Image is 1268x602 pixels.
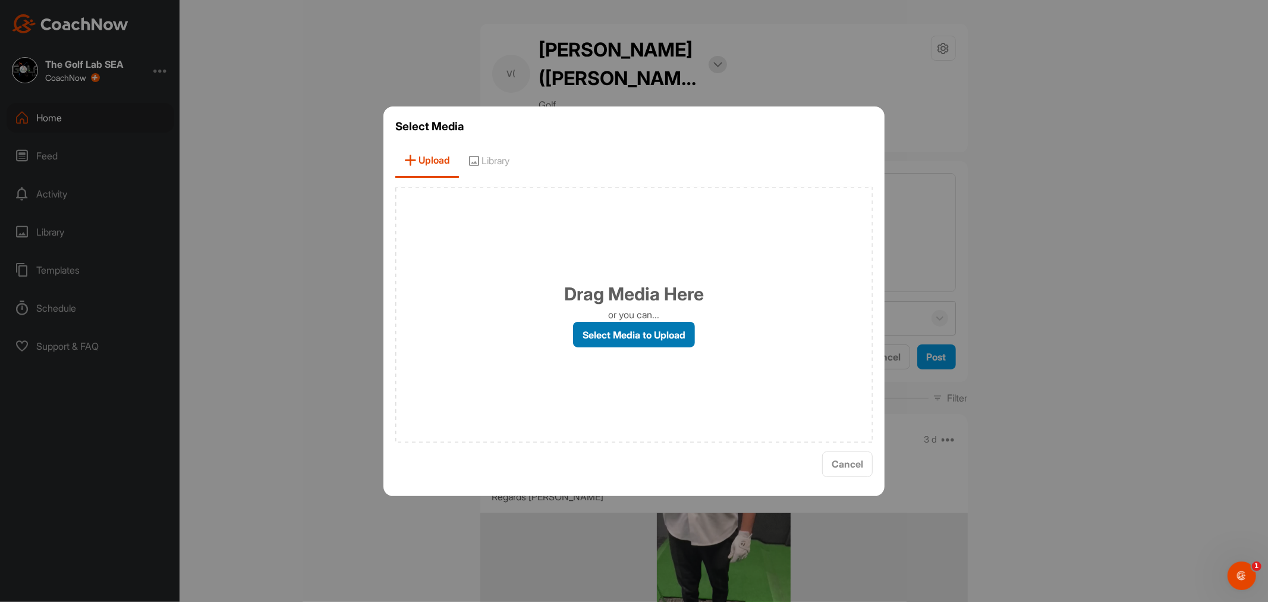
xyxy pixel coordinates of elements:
h1: Drag Media Here [564,281,704,308]
span: Cancel [832,458,863,470]
span: 1 [1252,562,1261,571]
iframe: Intercom live chat [1228,562,1256,590]
h3: Select Media [395,118,873,135]
span: Library [459,144,519,178]
button: Cancel [822,451,873,477]
label: Select Media to Upload [573,322,695,347]
span: Upload [395,144,459,178]
p: or you can... [609,308,660,322]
